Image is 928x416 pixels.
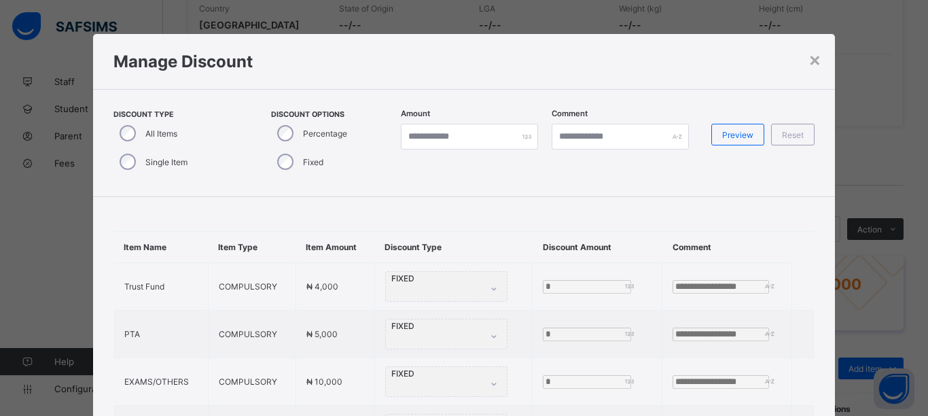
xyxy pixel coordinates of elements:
td: Trust Fund [113,263,208,311]
td: EXAMS/OTHERS [113,358,208,406]
th: Item Name [113,232,208,263]
th: Item Type [208,232,296,263]
span: Preview [722,130,753,140]
td: PTA [113,311,208,358]
span: Reset [782,130,804,140]
label: Fixed [303,157,323,167]
th: Discount Amount [533,232,662,263]
label: Amount [401,109,430,118]
label: Single Item [145,157,188,167]
label: Percentage [303,128,347,139]
span: ₦ 10,000 [306,377,342,387]
label: Comment [552,109,588,118]
th: Comment [662,232,792,263]
label: All Items [145,128,177,139]
span: ₦ 5,000 [306,329,338,339]
span: ₦ 4,000 [306,281,338,292]
th: Discount Type [374,232,533,263]
td: COMPULSORY [208,263,296,311]
div: × [808,48,821,71]
td: COMPULSORY [208,311,296,358]
span: Discount Type [113,110,245,119]
td: COMPULSORY [208,358,296,406]
span: Discount Options [271,110,393,119]
h1: Manage Discount [113,52,815,71]
th: Item Amount [296,232,374,263]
